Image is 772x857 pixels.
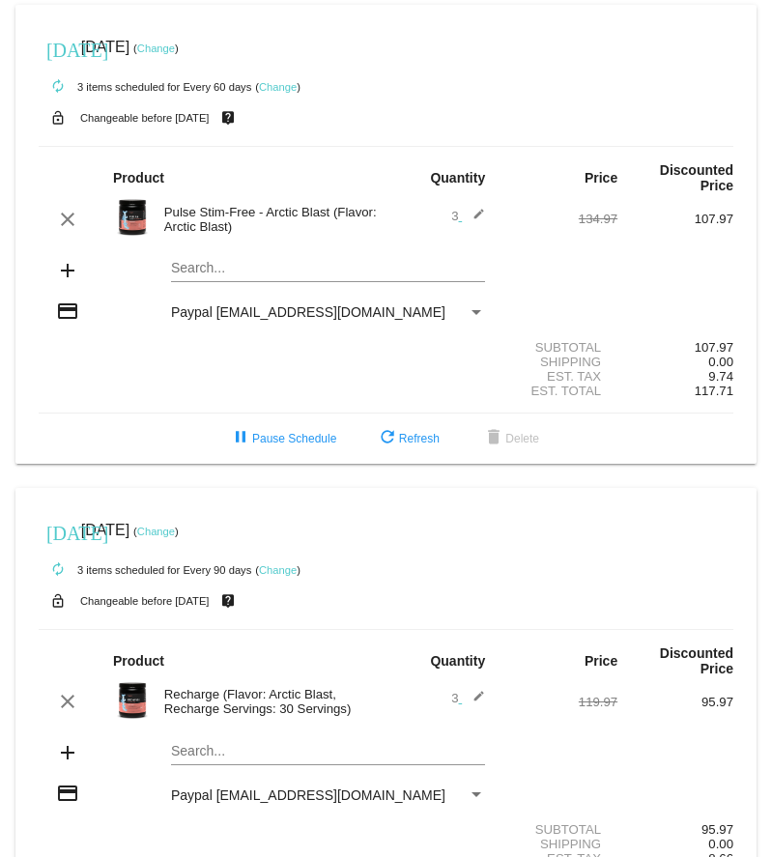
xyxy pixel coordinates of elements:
[451,691,485,705] span: 3
[46,558,70,582] mat-icon: autorenew
[113,170,164,186] strong: Product
[660,162,733,193] strong: Discounted Price
[80,112,210,124] small: Changeable before [DATE]
[46,588,70,614] mat-icon: lock_open
[229,432,336,445] span: Pause Schedule
[376,432,440,445] span: Refresh
[80,595,210,607] small: Changeable before [DATE]
[585,170,617,186] strong: Price
[482,427,505,450] mat-icon: delete
[171,787,445,803] span: Paypal [EMAIL_ADDRESS][DOMAIN_NAME]
[376,427,399,450] mat-icon: refresh
[695,384,733,398] span: 117.71
[462,690,485,713] mat-icon: edit
[137,526,175,537] a: Change
[467,421,555,456] button: Delete
[46,75,70,99] mat-icon: autorenew
[430,653,485,669] strong: Quantity
[501,212,617,226] div: 134.97
[155,687,386,716] div: Recharge (Flavor: Arctic Blast, Recharge Servings: 30 Servings)
[137,43,175,54] a: Change
[617,822,733,837] div: 95.97
[617,695,733,709] div: 95.97
[171,744,485,759] input: Search...
[171,304,445,320] span: Paypal [EMAIL_ADDRESS][DOMAIN_NAME]
[229,427,252,450] mat-icon: pause
[216,588,240,614] mat-icon: live_help
[56,208,79,231] mat-icon: clear
[501,369,617,384] div: Est. Tax
[259,81,297,93] a: Change
[46,37,70,60] mat-icon: [DATE]
[113,653,164,669] strong: Product
[501,837,617,851] div: Shipping
[501,384,617,398] div: Est. Total
[56,259,79,282] mat-icon: add
[214,421,352,456] button: Pause Schedule
[56,782,79,805] mat-icon: credit_card
[708,369,733,384] span: 9.74
[708,837,733,851] span: 0.00
[660,645,733,676] strong: Discounted Price
[462,208,485,231] mat-icon: edit
[585,653,617,669] strong: Price
[617,212,733,226] div: 107.97
[501,355,617,369] div: Shipping
[133,526,179,537] small: ( )
[171,261,485,276] input: Search...
[501,822,617,837] div: Subtotal
[255,81,300,93] small: ( )
[259,564,297,576] a: Change
[56,690,79,713] mat-icon: clear
[56,300,79,323] mat-icon: credit_card
[708,355,733,369] span: 0.00
[617,340,733,355] div: 107.97
[155,205,386,234] div: Pulse Stim-Free - Arctic Blast (Flavor: Arctic Blast)
[46,520,70,543] mat-icon: [DATE]
[430,170,485,186] strong: Quantity
[39,564,251,576] small: 3 items scheduled for Every 90 days
[113,198,152,237] img: PulseSF-20S-Arctic-Blast-1000x1000-Transp-Roman-Berezecky.png
[113,681,152,720] img: Image-1-Carousel-Recharge30S-Arctic-Blast-1000x1000-Transp.png
[133,43,179,54] small: ( )
[216,105,240,130] mat-icon: live_help
[171,304,485,320] mat-select: Payment Method
[171,787,485,803] mat-select: Payment Method
[46,105,70,130] mat-icon: lock_open
[501,695,617,709] div: 119.97
[482,432,539,445] span: Delete
[39,81,251,93] small: 3 items scheduled for Every 60 days
[501,340,617,355] div: Subtotal
[56,741,79,764] mat-icon: add
[255,564,300,576] small: ( )
[360,421,455,456] button: Refresh
[451,209,485,223] span: 3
